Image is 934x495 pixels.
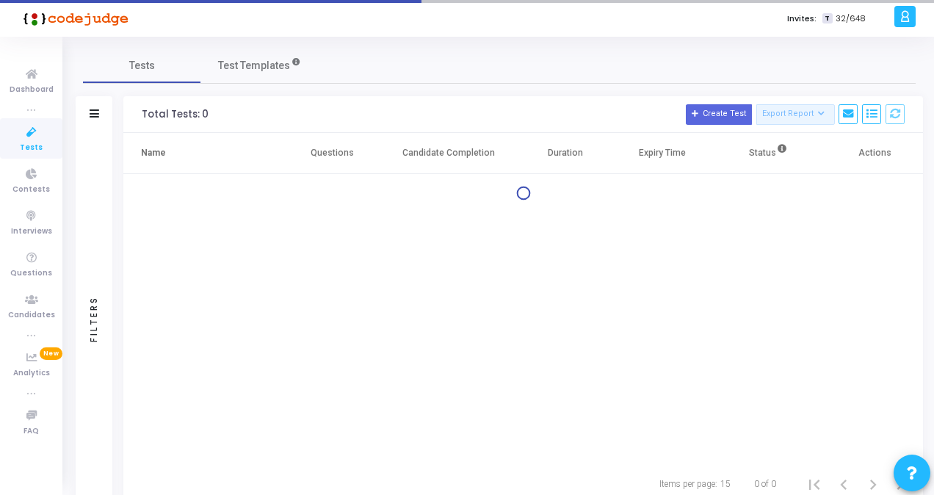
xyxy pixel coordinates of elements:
[380,133,517,174] th: Candidate Completion
[20,142,43,154] span: Tests
[710,133,826,174] th: Status
[13,367,50,380] span: Analytics
[284,133,381,174] th: Questions
[720,477,731,491] div: 15
[659,477,717,491] div: Items per page:
[123,133,284,174] th: Name
[836,12,866,25] span: 32/648
[12,184,50,196] span: Contests
[40,347,62,360] span: New
[614,133,711,174] th: Expiry Time
[11,225,52,238] span: Interviews
[787,12,817,25] label: Invites:
[822,13,832,24] span: T
[517,133,614,174] th: Duration
[23,425,39,438] span: FAQ
[129,58,155,73] span: Tests
[754,477,776,491] div: 0 of 0
[826,133,923,174] th: Actions
[10,267,52,280] span: Questions
[142,109,209,120] div: Total Tests: 0
[756,104,835,125] button: Export Report
[8,309,55,322] span: Candidates
[18,4,128,33] img: logo
[218,58,290,73] span: Test Templates
[686,104,752,125] button: Create Test
[87,238,101,400] div: Filters
[10,84,54,96] span: Dashboard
